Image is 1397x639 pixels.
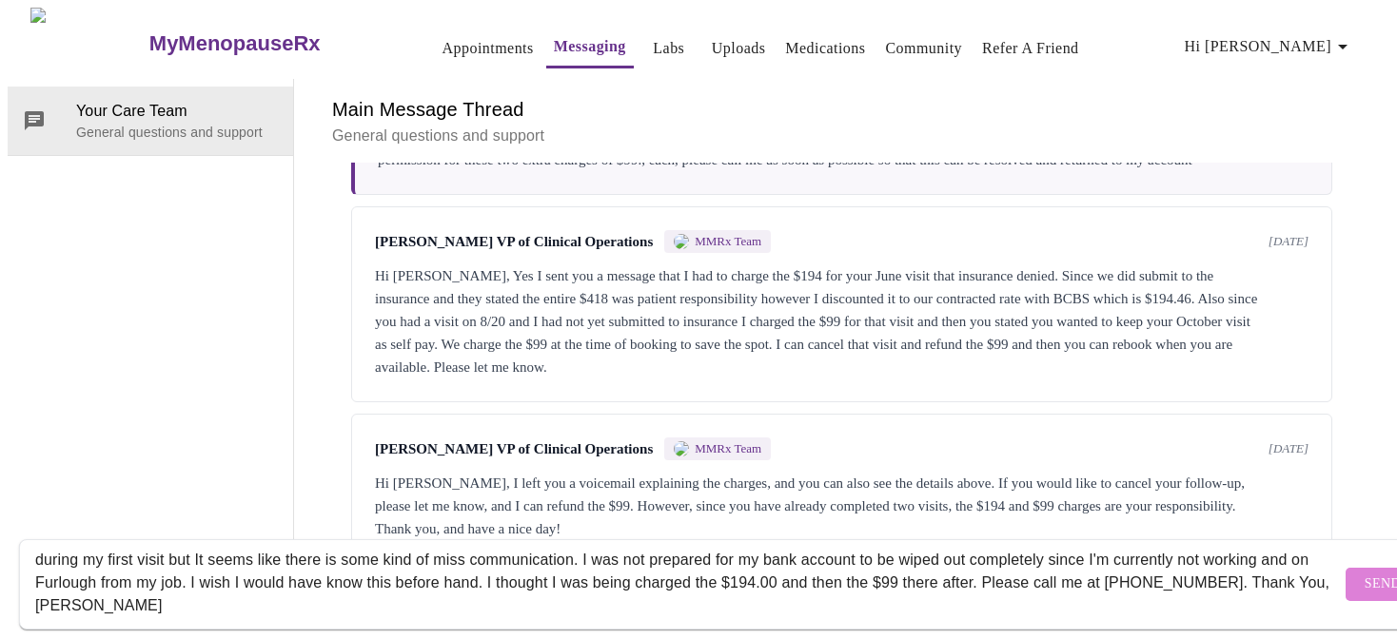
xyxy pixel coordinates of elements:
button: Medications [777,29,873,68]
img: MMRX [674,234,689,249]
span: [DATE] [1269,234,1308,249]
button: Refer a Friend [974,29,1087,68]
a: Messaging [554,33,626,60]
div: Your Care TeamGeneral questions and support [8,87,293,155]
button: Hi [PERSON_NAME] [1177,28,1362,66]
a: Labs [653,35,684,62]
button: Uploads [704,29,774,68]
span: [DATE] [1269,441,1308,456]
span: Hi [PERSON_NAME] [1185,33,1354,60]
h6: Main Message Thread [332,94,1351,125]
div: Hi [PERSON_NAME], Yes I sent you a message that I had to charge the $194 for your June visit that... [375,264,1308,378]
a: MyMenopauseRx [147,10,396,77]
p: General questions and support [76,123,278,142]
span: [PERSON_NAME] VP of Clinical Operations [375,441,653,457]
button: Labs [639,29,699,68]
a: Refer a Friend [982,35,1079,62]
h3: MyMenopauseRx [149,31,321,56]
div: Hi [PERSON_NAME], I left you a voicemail explaining the charges, and you can also see the details... [375,472,1308,540]
p: General questions and support [332,125,1351,147]
a: Appointments [443,35,534,62]
span: Your Care Team [76,100,278,123]
span: MMRx Team [695,441,761,456]
span: [PERSON_NAME] VP of Clinical Operations [375,234,653,250]
a: Uploads [712,35,766,62]
img: MyMenopauseRx Logo [30,8,147,79]
a: Community [885,35,962,62]
button: Community [877,29,970,68]
button: Messaging [546,28,634,68]
img: MMRX [674,441,689,456]
a: Medications [785,35,865,62]
textarea: Send a message about your appointment [35,553,1341,614]
button: Appointments [435,29,541,68]
span: MMRx Team [695,234,761,249]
